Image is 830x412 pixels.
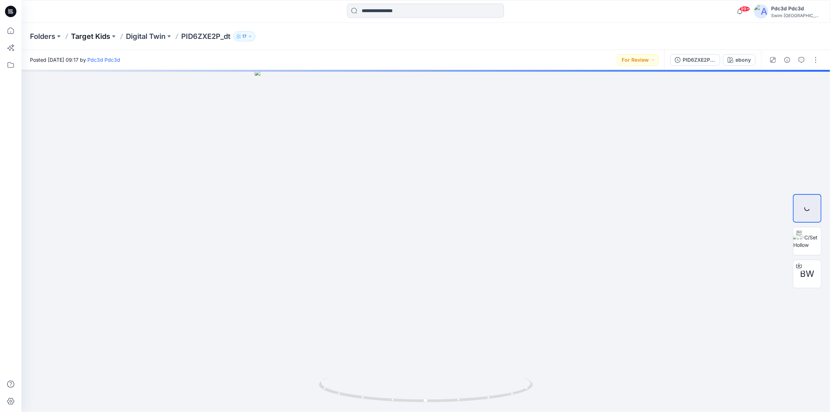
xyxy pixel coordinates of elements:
span: 99+ [739,6,750,12]
button: Details [781,54,793,66]
div: Pdc3d Pdc3d [771,4,821,13]
span: BW [800,268,814,280]
a: Digital Twin [126,31,166,41]
span: Posted [DATE] 09:17 by [30,56,120,63]
p: 17 [242,32,246,40]
img: 1PC/Set Hollow [793,234,821,249]
button: ebony [723,54,755,66]
a: Pdc3d Pdc3d [87,57,120,63]
div: ebony [735,56,751,64]
div: Swim [GEOGRAPHIC_DATA] [771,13,821,18]
div: PID6ZXE2P_dt_allsizes [683,56,716,64]
button: PID6ZXE2P_dt_allsizes [670,54,720,66]
button: 17 [233,31,255,41]
p: PID6ZXE2P_dt [181,31,230,41]
a: Folders [30,31,55,41]
img: avatar [754,4,768,19]
a: Target Kids [71,31,110,41]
